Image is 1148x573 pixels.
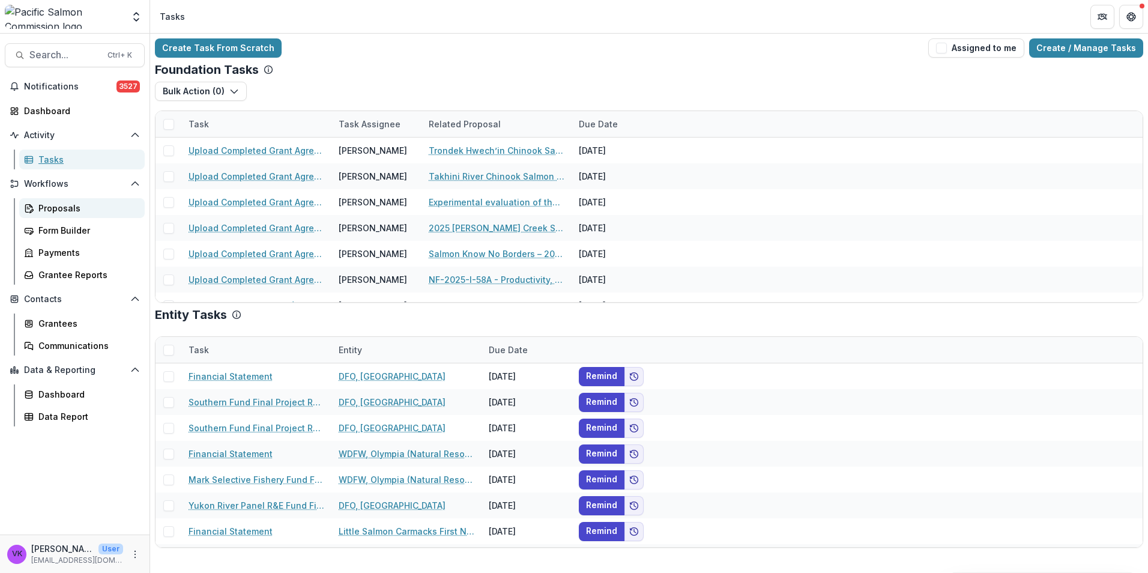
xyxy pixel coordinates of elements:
[189,273,324,286] a: Upload Completed Grant Agreements
[19,384,145,404] a: Dashboard
[579,419,624,438] button: Remind
[331,118,408,130] div: Task Assignee
[482,363,572,389] div: [DATE]
[624,470,644,490] button: Add to friends
[482,544,572,570] div: [DATE]
[579,444,624,464] button: Remind
[429,222,564,234] a: 2025 [PERSON_NAME] Creek Salmon and Habitat Monitoring Project
[339,170,407,183] div: [PERSON_NAME]
[339,422,446,434] a: DFO, [GEOGRAPHIC_DATA]
[181,118,216,130] div: Task
[5,290,145,309] button: Open Contacts
[482,441,572,467] div: [DATE]
[5,101,145,121] a: Dashboard
[5,174,145,193] button: Open Workflows
[421,118,508,130] div: Related Proposal
[38,339,135,352] div: Communications
[331,111,421,137] div: Task Assignee
[181,344,216,356] div: Task
[189,370,273,383] a: Financial Statement
[19,407,145,426] a: Data Report
[38,388,135,401] div: Dashboard
[482,467,572,493] div: [DATE]
[189,525,273,538] a: Financial Statement
[38,153,135,166] div: Tasks
[572,215,662,241] div: [DATE]
[155,62,259,77] p: Foundation Tasks
[572,163,662,189] div: [DATE]
[572,118,625,130] div: Due Date
[128,5,145,29] button: Open entity switcher
[339,273,407,286] div: [PERSON_NAME]
[579,470,624,490] button: Remind
[24,82,116,92] span: Notifications
[189,196,324,208] a: Upload Completed Grant Agreements
[105,49,134,62] div: Ctrl + K
[98,544,123,554] p: User
[339,196,407,208] div: [PERSON_NAME]
[38,224,135,237] div: Form Builder
[38,268,135,281] div: Grantee Reports
[181,337,331,363] div: Task
[331,337,482,363] div: Entity
[5,77,145,96] button: Notifications3527
[189,144,324,157] a: Upload Completed Grant Agreements
[189,396,324,408] a: Southern Fund Final Project Report
[19,265,145,285] a: Grantee Reports
[579,367,624,386] button: Remind
[19,150,145,169] a: Tasks
[572,138,662,163] div: [DATE]
[339,222,407,234] div: [PERSON_NAME]
[155,38,282,58] a: Create Task From Scratch
[181,111,331,137] div: Task
[19,243,145,262] a: Payments
[482,337,572,363] div: Due Date
[339,247,407,260] div: [PERSON_NAME]
[1090,5,1114,29] button: Partners
[5,5,123,29] img: Pacific Salmon Commission logo
[5,126,145,145] button: Open Activity
[189,299,324,312] a: Grantee Led Agreement (DFO/NOAA Only)
[339,473,474,486] a: WDFW, Olympia (Natural Resources Building, [STREET_ADDRESS][US_STATE]
[624,393,644,412] button: Add to friends
[339,396,446,408] a: DFO, [GEOGRAPHIC_DATA]
[31,555,123,566] p: [EMAIL_ADDRESS][DOMAIN_NAME]
[429,170,564,183] a: Takhini River Chinook Salmon Sonar Project – Year 5
[38,410,135,423] div: Data Report
[579,496,624,515] button: Remind
[339,447,474,460] a: WDFW, Olympia (Natural Resources Building, [STREET_ADDRESS][US_STATE]
[189,447,273,460] a: Financial Statement
[339,370,446,383] a: DFO, [GEOGRAPHIC_DATA]
[331,344,369,356] div: Entity
[1119,5,1143,29] button: Get Help
[12,550,22,558] div: Victor Keong
[29,49,100,61] span: Search...
[38,317,135,330] div: Grantees
[19,336,145,356] a: Communications
[155,308,227,322] p: Entity Tasks
[572,267,662,293] div: [DATE]
[189,499,324,512] a: Yukon River Panel R&E Fund Final Project Report
[429,196,564,208] a: Experimental evaluation of the potential impacts of set nets on the quality of the Mission estima...
[421,111,572,137] div: Related Proposal
[5,360,145,380] button: Open Data & Reporting
[928,38,1024,58] button: Assigned to me
[189,473,324,486] a: Mark Selective Fishery Fund Final Project Report
[579,393,624,412] button: Remind
[624,419,644,438] button: Add to friends
[429,247,564,260] a: Salmon Know No Borders – 2025 Yukon River Exchange Outreach (YRDFA portion)
[339,499,446,512] a: DFO, [GEOGRAPHIC_DATA]
[579,522,624,541] button: Remind
[189,222,324,234] a: Upload Completed Grant Agreements
[5,43,145,67] button: Search...
[31,542,94,555] p: [PERSON_NAME]
[624,496,644,515] button: Add to friends
[128,547,142,562] button: More
[38,202,135,214] div: Proposals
